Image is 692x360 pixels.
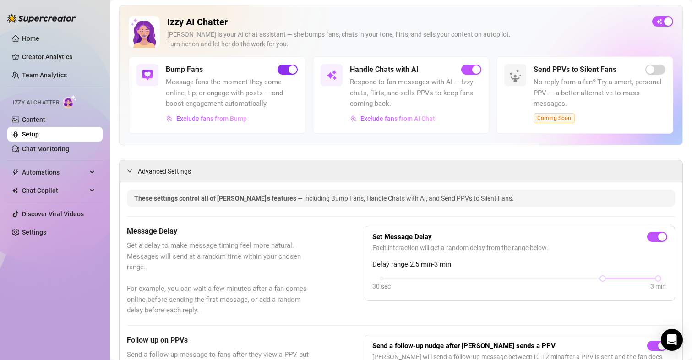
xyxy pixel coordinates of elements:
[127,240,319,316] span: Set a delay to make message timing feel more natural. Messages will send at a random time within ...
[372,342,556,350] strong: Send a follow-up nudge after [PERSON_NAME] sends a PPV
[127,335,319,346] h5: Follow up on PPVs
[63,95,77,108] img: AI Chatter
[167,16,645,28] h2: Izzy AI Chatter
[22,116,45,123] a: Content
[360,115,435,122] span: Exclude fans from AI Chat
[350,115,357,122] img: svg%3e
[142,70,153,81] img: svg%3e
[534,77,665,109] span: No reply from a fan? Try a smart, personal PPV — a better alternative to mass messages.
[650,281,666,291] div: 3 min
[12,169,19,176] span: thunderbolt
[127,166,138,176] div: expanded
[22,210,84,218] a: Discover Viral Videos
[22,165,87,180] span: Automations
[166,77,298,109] span: Message fans the moment they come online, tip, or engage with posts — and boost engagement automa...
[127,168,132,174] span: expanded
[166,64,203,75] h5: Bump Fans
[22,145,69,153] a: Chat Monitoring
[7,14,76,23] img: logo-BBDzfeDw.svg
[176,115,247,122] span: Exclude fans from Bump
[326,70,337,81] img: svg%3e
[13,98,59,107] span: Izzy AI Chatter
[372,281,391,291] div: 30 sec
[534,64,616,75] h5: Send PPVs to Silent Fans
[350,77,482,109] span: Respond to fan messages with AI — Izzy chats, flirts, and sells PPVs to keep fans coming back.
[167,30,645,49] div: [PERSON_NAME] is your AI chat assistant — she bumps fans, chats in your tone, flirts, and sells y...
[22,131,39,138] a: Setup
[138,166,191,176] span: Advanced Settings
[127,226,319,237] h5: Message Delay
[134,195,298,202] span: These settings control all of [PERSON_NAME]'s features
[509,69,524,84] img: silent-fans-ppv-o-N6Mmdf.svg
[166,111,247,126] button: Exclude fans from Bump
[129,16,160,48] img: Izzy AI Chatter
[350,64,419,75] h5: Handle Chats with AI
[661,329,683,351] div: Open Intercom Messenger
[372,243,667,253] span: Each interaction will get a random delay from the range below.
[12,187,18,194] img: Chat Copilot
[22,49,95,64] a: Creator Analytics
[372,233,432,241] strong: Set Message Delay
[22,35,39,42] a: Home
[166,115,173,122] img: svg%3e
[22,183,87,198] span: Chat Copilot
[298,195,514,202] span: — including Bump Fans, Handle Chats with AI, and Send PPVs to Silent Fans.
[22,229,46,236] a: Settings
[372,259,667,270] span: Delay range: 2.5 min - 3 min
[22,71,67,79] a: Team Analytics
[534,113,575,123] span: Coming Soon
[350,111,436,126] button: Exclude fans from AI Chat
